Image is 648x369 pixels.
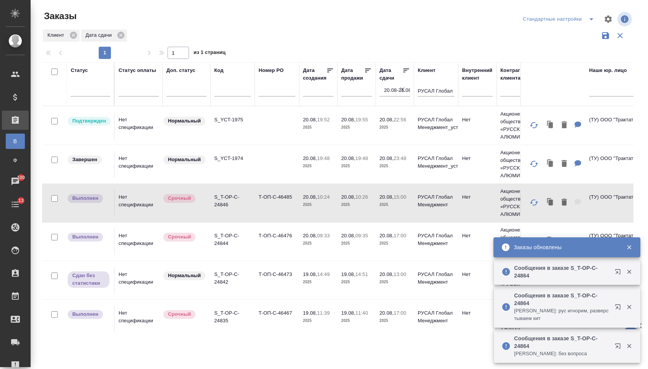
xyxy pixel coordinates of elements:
p: 20.08, [303,155,317,161]
p: 2025 [379,317,410,325]
button: Клонировать [543,156,558,172]
p: 20.08, [341,117,355,122]
p: РУСАЛ Глобал Менеджмент_уст [418,155,454,170]
p: 10:24 [317,194,330,200]
p: РУСАЛ Глобал Менеджмент [418,193,454,209]
p: Клиент [47,31,67,39]
button: Удалить [558,156,571,172]
p: 20.08, [379,117,394,122]
p: 2025 [341,278,372,286]
div: Выставляется автоматически, если на указанный объем услуг необходимо больше времени в стандартном... [163,232,207,242]
div: Выставляет КМ после уточнения всех необходимых деталей и получения согласия клиента на запуск. С ... [67,116,110,126]
p: Нет [462,271,493,278]
p: 2025 [341,240,372,247]
button: Закрыть [621,268,637,275]
button: Удалить [558,233,571,249]
button: Сохранить фильтры [598,28,613,43]
p: 2025 [303,317,334,325]
p: S_T-OP-C-24842 [214,271,251,286]
td: Нет спецификации [115,151,163,178]
p: 19:48 [355,155,368,161]
p: Акционерное общество «РУССКИЙ АЛЮМИНИ... [500,110,537,141]
p: 17:00 [394,233,406,238]
a: 13 [2,195,29,214]
p: 20.08, [379,155,394,161]
td: Т-ОП-С-46485 [255,189,299,216]
span: Настроить таблицу [599,10,617,28]
span: В [10,137,21,145]
div: split button [521,13,599,25]
p: Акционерное общество «РУССКИЙ АЛЮМИНИ... [500,188,537,218]
span: 100 [13,174,30,181]
div: Статус по умолчанию для стандартных заказов [163,155,207,165]
div: Номер PO [259,67,283,74]
button: Клонировать [543,233,558,249]
p: Дата сдачи [86,31,115,39]
button: Закрыть [621,244,637,251]
td: Нет спецификации [115,112,163,139]
div: Заказы обновлены [514,243,615,251]
div: Выставляется автоматически, если на указанный объем услуг необходимо больше времени в стандартном... [163,309,207,320]
div: Статус по умолчанию для стандартных заказов [163,271,207,281]
p: 11:39 [317,310,330,316]
div: Клиент [43,29,80,42]
p: Нет [462,155,493,162]
p: 2025 [341,201,372,209]
p: Срочный [168,233,191,241]
p: Нет [462,232,493,240]
p: 23:48 [394,155,406,161]
td: Нет спецификации [115,228,163,255]
p: РУСАЛ Глобал Менеджмент [418,309,454,325]
p: 19:55 [355,117,368,122]
td: Нет спецификации [115,189,163,216]
button: Обновить [525,155,543,173]
button: Открыть в новой вкладке [610,299,628,318]
p: РУСАЛ Глобал Менеджмент [418,271,454,286]
p: [PERSON_NAME]: без вопроса [514,350,610,358]
p: 2025 [303,240,334,247]
button: Обновить [525,232,543,250]
p: Срочный [168,194,191,202]
td: Нет спецификации [115,267,163,294]
div: Контрагент клиента [500,67,537,82]
p: Выполнен [72,233,98,241]
p: S_T-OP-C-24846 [214,193,251,209]
a: 100 [2,172,29,191]
p: 22:56 [394,117,406,122]
p: 19.08, [303,271,317,277]
div: Статус по умолчанию для стандартных заказов [163,116,207,126]
p: 2025 [379,201,410,209]
span: Заказы [42,10,77,22]
p: Акционерное общество «РУССКИЙ АЛЮМИНИ... [500,226,537,257]
p: 20.08, [379,271,394,277]
button: Открыть в новой вкладке [610,338,628,357]
div: Внутренний клиент [462,67,493,82]
a: В [6,134,25,149]
span: 13 [14,197,28,204]
p: 2025 [341,124,372,131]
p: Нет [462,116,493,124]
div: Дата создания [303,67,326,82]
button: Удалить [558,118,571,133]
p: 20.08, [379,310,394,316]
p: [PERSON_NAME]: рус игнорим, разверстываем кит [514,307,610,322]
p: 20.08, [303,233,317,238]
p: Завершен [72,156,97,163]
p: 17:00 [394,310,406,316]
p: 20.08, [303,194,317,200]
button: Сбросить фильтры [613,28,627,43]
p: РУСАЛ Глобал Менеджмент_уст [418,116,454,131]
div: Код [214,67,223,74]
p: Сообщения в заказе S_T-OP-C-24864 [514,292,610,307]
div: Выставляется автоматически, если на указанный объем услуг необходимо больше времени в стандартном... [163,193,207,204]
p: 11:40 [355,310,368,316]
button: Закрыть [621,343,637,349]
div: Дата сдачи [379,67,402,82]
div: Дата сдачи [81,29,127,42]
div: Клиент [418,67,435,74]
p: 2025 [303,162,334,170]
button: Обновить [525,116,543,134]
div: Дата продажи [341,67,364,82]
p: 2025 [341,317,372,325]
div: Статус [71,67,88,74]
